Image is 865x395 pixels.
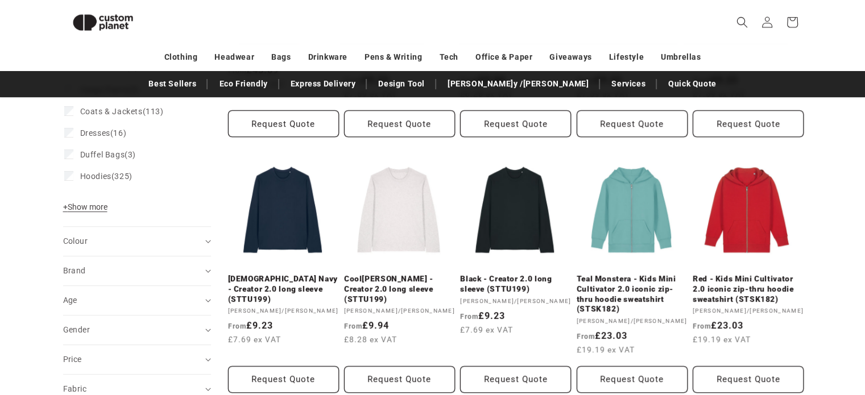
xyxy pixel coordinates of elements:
[663,74,722,94] a: Quick Quote
[373,74,431,94] a: Design Tool
[606,74,651,94] a: Services
[63,202,68,211] span: +
[661,47,701,67] a: Umbrellas
[143,74,202,94] a: Best Sellers
[63,355,82,364] span: Price
[344,366,455,393] button: Request Quote
[80,150,125,159] span: Duffel Bags
[577,274,688,314] a: Teal Monstera - Kids Mini Cultivator 2.0 iconic zip-thru hoodie sweatshirt (STSK182)
[164,47,198,67] a: Clothing
[63,256,211,285] summary: Brand (0 selected)
[63,325,90,334] span: Gender
[271,47,291,67] a: Bags
[63,286,211,315] summary: Age (0 selected)
[63,202,107,211] span: Show more
[63,202,111,218] button: Show more
[549,47,591,67] a: Giveaways
[439,47,458,67] a: Tech
[693,110,804,137] button: Request Quote
[80,172,111,181] span: Hoodies
[475,47,532,67] a: Office & Paper
[577,110,688,137] button: Request Quote
[693,366,804,393] button: Request Quote
[442,74,594,94] a: [PERSON_NAME]y /[PERSON_NAME]
[213,74,273,94] a: Eco Friendly
[285,74,362,94] a: Express Delivery
[808,340,865,395] iframe: Chat Widget
[63,345,211,374] summary: Price
[460,274,571,294] a: Black - Creator 2.0 long sleeve (STTU199)
[63,315,211,344] summary: Gender (0 selected)
[63,266,86,275] span: Brand
[693,274,804,304] a: Red - Kids Mini Cultivator 2.0 iconic zip-thru hoodie sweatshirt (STSK182)
[63,296,77,305] span: Age
[344,274,455,304] a: Cool[PERSON_NAME] - Creator 2.0 long sleeve (STTU199)
[730,10,755,35] summary: Search
[80,149,136,160] span: (3)
[80,128,127,138] span: (16)
[63,5,143,40] img: Custom Planet
[308,47,347,67] a: Drinkware
[80,106,164,117] span: (113)
[460,110,571,137] button: Request Quote
[80,128,110,138] span: Dresses
[228,110,339,137] button: Request Quote
[365,47,422,67] a: Pens & Writing
[63,236,88,246] span: Colour
[80,107,143,116] span: Coats & Jackets
[344,110,455,137] button: Request Quote
[609,47,644,67] a: Lifestyle
[63,227,211,256] summary: Colour (0 selected)
[460,366,571,393] button: Request Quote
[214,47,254,67] a: Headwear
[577,366,688,393] button: Request Quote
[228,274,339,304] a: [DEMOGRAPHIC_DATA] Navy - Creator 2.0 long sleeve (STTU199)
[63,384,86,393] span: Fabric
[228,366,339,393] button: Request Quote
[80,171,133,181] span: (325)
